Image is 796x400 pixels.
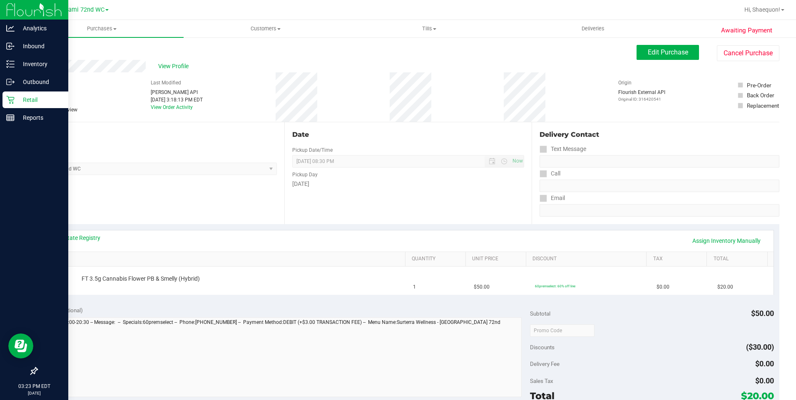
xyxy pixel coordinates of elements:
[746,343,774,351] span: ($30.00)
[20,20,184,37] a: Purchases
[744,6,780,13] span: Hi, Shaequon!
[648,48,688,56] span: Edit Purchase
[184,25,347,32] span: Customers
[755,359,774,368] span: $0.00
[747,101,779,110] div: Replacement
[292,180,525,188] div: [DATE]
[535,284,575,288] span: 60premselect: 60% off line
[540,180,779,192] input: Format: (999) 999-9999
[15,113,65,123] p: Reports
[184,20,347,37] a: Customers
[618,89,665,102] div: Flourish External API
[530,340,555,355] span: Discounts
[50,234,100,242] a: View State Registry
[6,60,15,68] inline-svg: Inventory
[618,79,632,86] label: Origin
[751,309,774,318] span: $50.00
[151,89,203,96] div: [PERSON_NAME] API
[4,383,65,390] p: 03:23 PM EDT
[292,171,318,178] label: Pickup Day
[532,256,643,262] a: Discount
[717,45,779,61] button: Cancel Purchase
[530,360,560,367] span: Delivery Fee
[618,96,665,102] p: Original ID: 316420541
[6,96,15,104] inline-svg: Retail
[657,283,669,291] span: $0.00
[472,256,522,262] a: Unit Price
[412,256,462,262] a: Quantity
[151,79,181,86] label: Last Modified
[717,283,733,291] span: $20.00
[6,78,15,86] inline-svg: Outbound
[6,114,15,122] inline-svg: Reports
[540,192,565,204] label: Email
[530,378,553,384] span: Sales Tax
[15,23,65,33] p: Analytics
[49,256,402,262] a: SKU
[474,283,490,291] span: $50.00
[530,310,550,317] span: Subtotal
[721,26,772,35] span: Awaiting Payment
[15,59,65,69] p: Inventory
[151,96,203,104] div: [DATE] 3:18:13 PM EDT
[637,45,699,60] button: Edit Purchase
[292,146,333,154] label: Pickup Date/Time
[292,130,525,140] div: Date
[8,333,33,358] iframe: Resource center
[15,77,65,87] p: Outbound
[4,390,65,396] p: [DATE]
[687,234,766,248] a: Assign Inventory Manually
[511,20,675,37] a: Deliveries
[714,256,764,262] a: Total
[6,24,15,32] inline-svg: Analytics
[82,275,200,283] span: FT 3.5g Cannabis Flower PB & Smelly (Hybrid)
[20,25,184,32] span: Purchases
[570,25,616,32] span: Deliveries
[540,143,586,155] label: Text Message
[151,104,193,110] a: View Order Activity
[348,25,511,32] span: Tills
[540,130,779,140] div: Delivery Contact
[747,81,771,89] div: Pre-Order
[6,42,15,50] inline-svg: Inbound
[747,91,774,99] div: Back Order
[413,283,416,291] span: 1
[158,62,192,71] span: View Profile
[653,256,704,262] a: Tax
[540,155,779,168] input: Format: (999) 999-9999
[530,324,595,337] input: Promo Code
[348,20,511,37] a: Tills
[540,168,560,180] label: Call
[755,376,774,385] span: $0.00
[15,95,65,105] p: Retail
[61,6,104,13] span: Miami 72nd WC
[15,41,65,51] p: Inbound
[37,130,277,140] div: Location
